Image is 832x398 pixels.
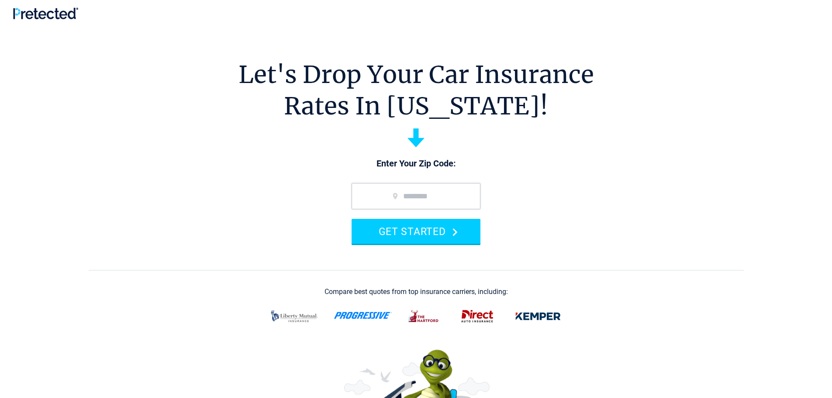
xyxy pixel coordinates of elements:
[334,312,392,319] img: progressive
[266,305,323,328] img: liberty
[238,59,594,122] h1: Let's Drop Your Car Insurance Rates In [US_STATE]!
[456,305,499,328] img: direct
[343,158,489,170] p: Enter Your Zip Code:
[352,219,480,244] button: GET STARTED
[352,183,480,209] input: zip code
[325,288,508,296] div: Compare best quotes from top insurance carriers, including:
[403,305,445,328] img: thehartford
[13,7,78,19] img: Pretected Logo
[509,305,567,328] img: kemper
